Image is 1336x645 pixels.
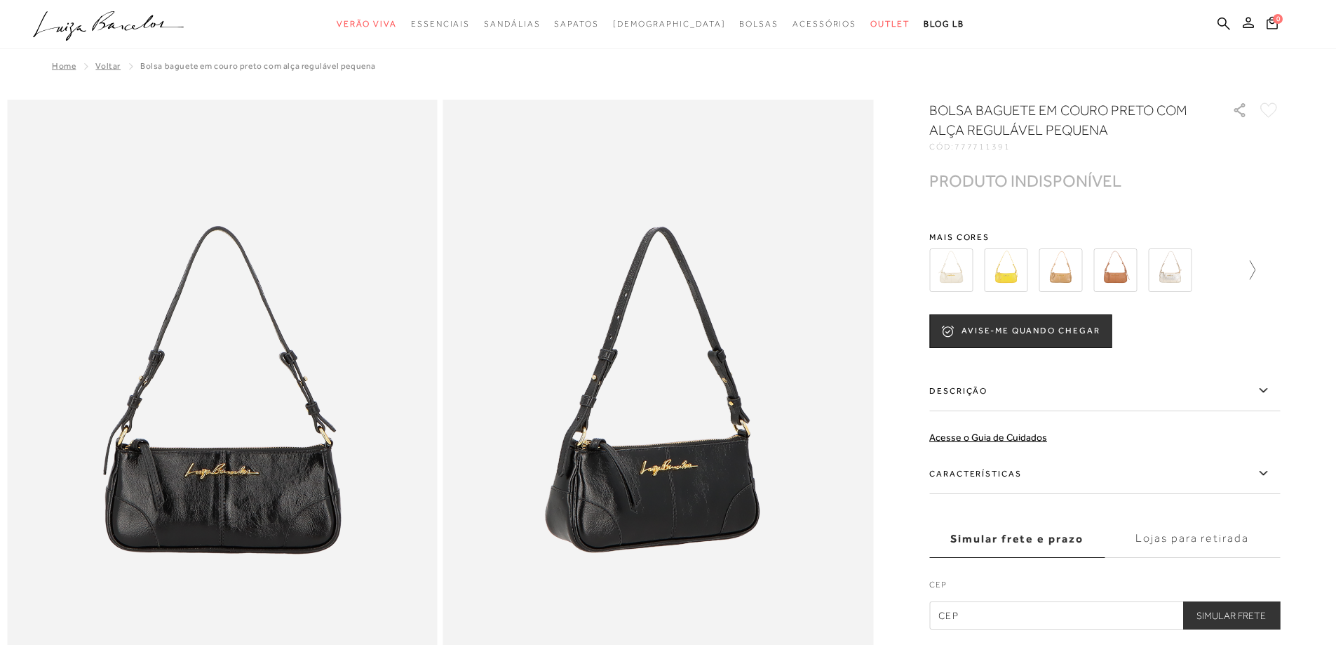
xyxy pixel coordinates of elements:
a: categoryNavScreenReaderText [337,11,397,37]
span: Sapatos [554,19,598,29]
img: BOLSA BAGUETE EM COURO AMARELO HONEY COM ALÇA REGULÁVEL PEQUENA [984,248,1027,292]
button: AVISE-ME QUANDO CHEGAR [929,314,1112,348]
span: Mais cores [929,233,1280,241]
a: BLOG LB [924,11,964,37]
span: Bolsas [739,19,778,29]
h1: BOLSA BAGUETE EM COURO PRETO COM ALÇA REGULÁVEL PEQUENA [929,100,1192,140]
span: Essenciais [411,19,470,29]
button: 0 [1262,15,1282,34]
img: BOLSA BAGUETE EM COURO DOURADO COM ALÇA REGULÁVEL PEQUENA [1148,248,1192,292]
a: categoryNavScreenReaderText [739,11,778,37]
a: Home [52,61,76,71]
label: Simular frete e prazo [929,520,1105,558]
a: categoryNavScreenReaderText [484,11,540,37]
a: Voltar [95,61,121,71]
label: Características [929,453,1280,494]
span: 0 [1273,14,1283,24]
img: BOLSA BAGUETE EM COURO OFF WHITE COM ALÇA REGULÁVEL PEQUENA [929,248,973,292]
span: [DEMOGRAPHIC_DATA] [613,19,726,29]
span: BLOG LB [924,19,964,29]
input: CEP [929,601,1280,630]
a: categoryNavScreenReaderText [870,11,910,37]
div: PRODUTO INDISPONÍVEL [929,173,1121,188]
a: Acesse o Guia de Cuidados [929,432,1047,443]
span: 777711391 [954,142,1011,152]
img: BOLSA BAGUETE EM COURO BEGE ARGILA COM ALÇA REGULÁVEL PEQUENA [1039,248,1082,292]
span: Acessórios [792,19,856,29]
label: Lojas para retirada [1105,520,1280,558]
a: categoryNavScreenReaderText [411,11,470,37]
img: BOLSA BAGUETE EM COURO CARAMELO COM ALÇA REGULÁVEL PEQUENA [1093,248,1137,292]
span: Sandálias [484,19,540,29]
span: BOLSA BAGUETE EM COURO PRETO COM ALÇA REGULÁVEL PEQUENA [140,61,376,71]
a: categoryNavScreenReaderText [554,11,598,37]
a: noSubCategoriesText [613,11,726,37]
div: CÓD: [929,142,1210,151]
button: Simular Frete [1182,601,1280,630]
span: Outlet [870,19,910,29]
label: CEP [929,578,1280,598]
a: categoryNavScreenReaderText [792,11,856,37]
span: Verão Viva [337,19,397,29]
label: Descrição [929,371,1280,411]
